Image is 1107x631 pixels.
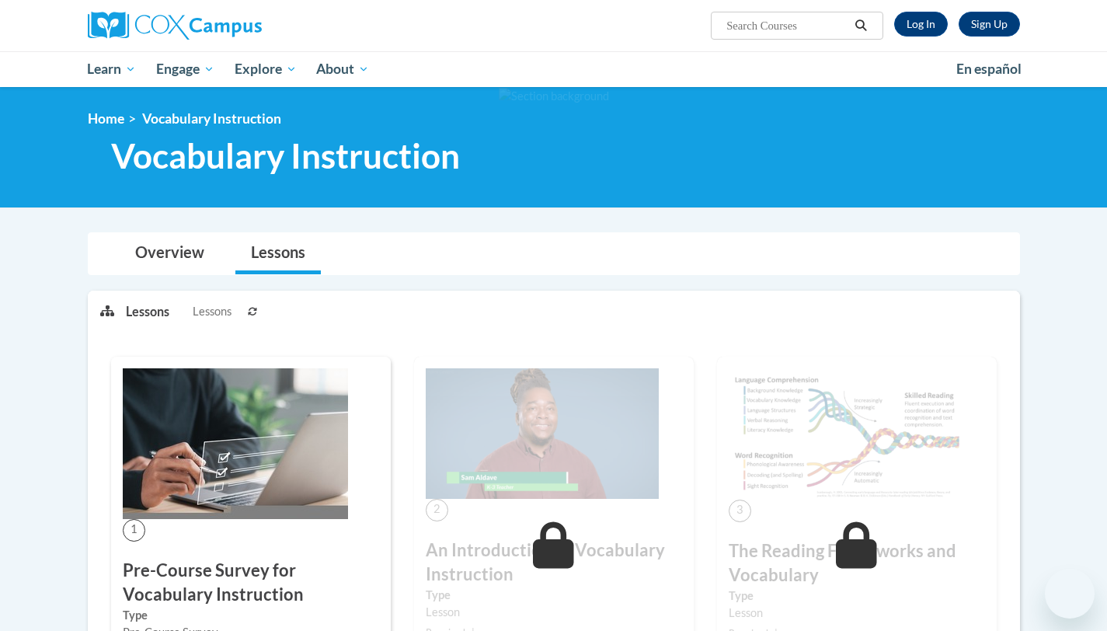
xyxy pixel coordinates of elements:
[111,135,460,176] span: Vocabulary Instruction
[146,51,225,87] a: Engage
[426,587,682,604] label: Type
[499,88,609,105] img: Section background
[729,368,962,500] img: Course Image
[854,20,868,32] i: 
[1045,569,1095,619] iframe: Button to launch messaging window
[946,53,1032,85] a: En español
[156,60,214,78] span: Engage
[123,368,348,519] img: Course Image
[78,51,147,87] a: Learn
[956,61,1022,77] span: En español
[316,60,369,78] span: About
[426,368,659,499] img: Course Image
[88,12,262,40] img: Cox Campus
[725,16,849,35] input: Search Courses
[729,587,985,605] label: Type
[729,539,985,587] h3: The Reading Frameworks and Vocabulary
[193,303,231,320] span: Lessons
[426,604,682,621] div: Lesson
[235,233,321,274] a: Lessons
[426,539,682,587] h3: An Introduction to Vocabulary Instruction
[126,303,169,320] p: Lessons
[959,12,1020,37] a: Register
[87,60,136,78] span: Learn
[120,233,220,274] a: Overview
[142,110,281,127] span: Vocabulary Instruction
[426,499,448,521] span: 2
[729,605,985,622] div: Lesson
[235,60,297,78] span: Explore
[225,51,307,87] a: Explore
[729,500,751,522] span: 3
[123,519,145,542] span: 1
[306,51,379,87] a: About
[88,12,383,40] a: Cox Campus
[88,110,124,127] a: Home
[849,16,872,35] button: Search
[64,51,1043,87] div: Main menu
[123,607,379,624] label: Type
[894,12,948,37] a: Log In
[123,559,379,607] h3: Pre-Course Survey for Vocabulary Instruction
